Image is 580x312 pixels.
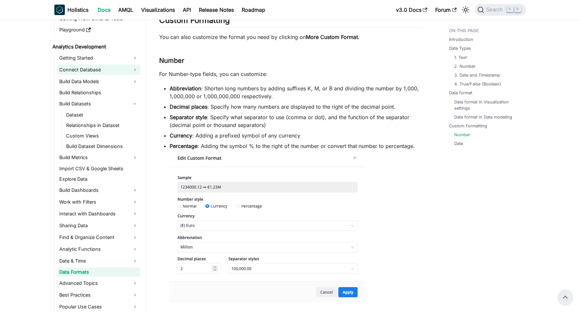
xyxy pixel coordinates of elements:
[57,290,140,300] a: Best Practices
[238,5,269,15] a: Roadmap
[170,132,192,139] strong: Currency
[460,5,471,15] button: Switch between dark and light mode (currently light mode)
[57,64,140,75] a: Connect Database
[57,99,140,109] a: Build Datasets
[57,164,140,173] a: Import CSV & Google Sheets
[67,6,88,14] b: Holistics
[57,209,140,219] a: Interact with Dashboards
[57,302,140,312] a: Popular Use Cases
[170,113,423,129] li: : Specify what separator to use (comma or dot), and the function of the separator (decimal point ...
[449,36,473,43] a: Introduction
[454,99,519,111] a: Data format in Visualization settings
[57,244,140,254] a: Analytic Functions
[57,76,140,87] a: Build Data Models
[454,54,467,61] a: 1. Text
[449,90,472,96] a: Data format
[170,103,207,110] strong: Decimal places
[507,7,513,12] kbd: ⌘
[57,185,140,195] a: Build Dashboards
[57,197,140,207] a: Work with Filters
[454,114,512,120] a: Data format in Data modeling
[57,88,140,97] a: Build Relationships
[170,142,423,304] li: : Adding the symbol % to the right of the number or convert that number to percentage.
[454,140,463,147] a: Date
[57,152,140,163] a: Build Metrics
[64,131,140,140] a: Custom Views
[454,72,500,78] a: 3. Date and Timestamp
[454,132,470,138] a: Number
[57,256,140,266] a: Date & Time
[54,5,88,15] a: HolisticsHolistics
[159,15,423,28] h2: Custom Formatting
[64,110,140,119] a: Dataset
[170,143,197,149] strong: Percentage
[64,142,140,151] a: Build Dataset Dimensions
[557,289,573,305] button: Scroll back to top
[515,7,521,12] kbd: K
[57,25,140,34] a: Playground
[170,103,423,111] li: : Specify how many numbers are displayed to the right of the decimal point.
[57,220,140,231] a: Sharing Data
[50,42,140,51] a: Analytics Development
[48,20,146,312] nav: Docs sidebar
[57,267,140,277] a: Data Formats
[94,5,114,15] a: Docs
[159,70,423,78] p: For Number-type fields, you can customize:
[475,4,526,16] button: Search (Command+K)
[64,121,140,130] a: Relationships in Dataset
[57,53,140,63] a: Getting Started
[392,5,431,15] a: v3.0 Docs
[454,63,476,69] a: 2. Number
[57,174,140,184] a: Explore Data
[57,278,140,288] a: Advanced Topics
[454,81,501,87] a: 4. True/False (Boolean)
[170,132,423,139] li: : Adding a prefixed symbol of any currency
[449,45,471,51] a: Data Types
[170,114,207,120] strong: Separator style
[195,5,238,15] a: Release Notes
[114,5,137,15] a: AMQL
[431,5,460,15] a: Forum
[57,232,140,243] a: Find & Organize Content
[159,57,423,65] h3: Number
[484,7,507,13] span: Search
[179,5,195,15] a: API
[170,85,201,92] strong: Abbreviation
[159,33,423,41] p: You can also customize the format you need by clicking on
[54,5,65,15] img: Holistics
[306,34,360,40] strong: More Custom Format.
[449,123,487,129] a: Custom Formatting
[170,84,423,100] li: : Shorten long numbers by adding suffixes K, M, or B and dividing the number by 1,000, 1,000,000 ...
[137,5,179,15] a: Visualizations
